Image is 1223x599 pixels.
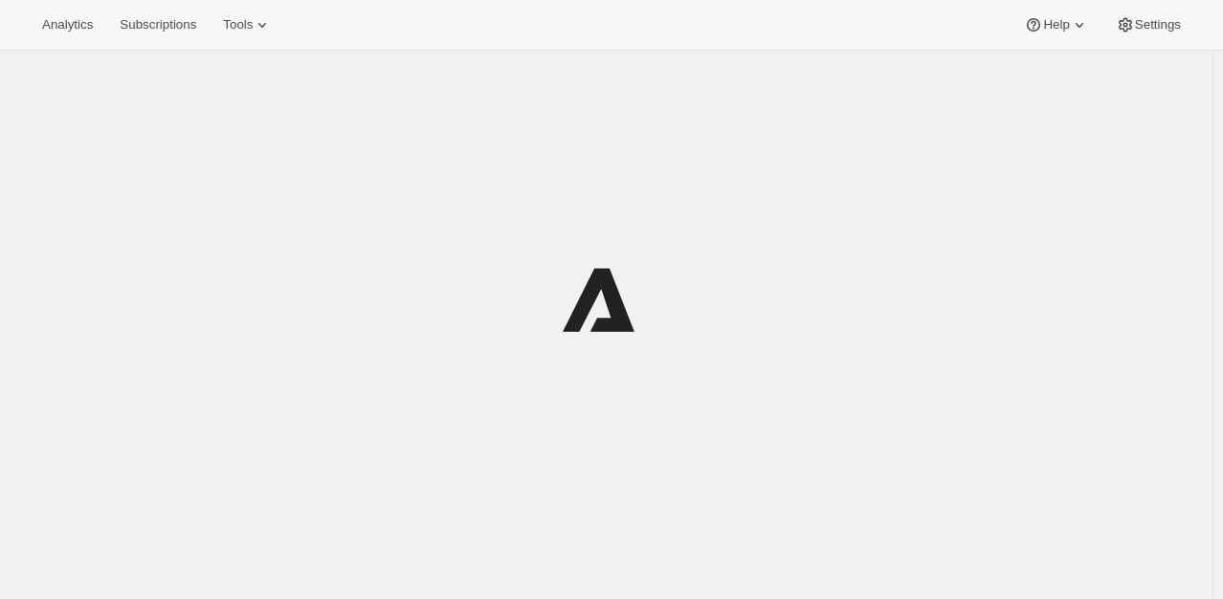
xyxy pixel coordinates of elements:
button: Help [1012,11,1100,38]
button: Settings [1104,11,1192,38]
button: Subscriptions [108,11,208,38]
button: Tools [211,11,283,38]
span: Tools [223,17,253,33]
span: Help [1043,17,1069,33]
span: Subscriptions [120,17,196,33]
button: Analytics [31,11,104,38]
span: Settings [1135,17,1181,33]
span: Analytics [42,17,93,33]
